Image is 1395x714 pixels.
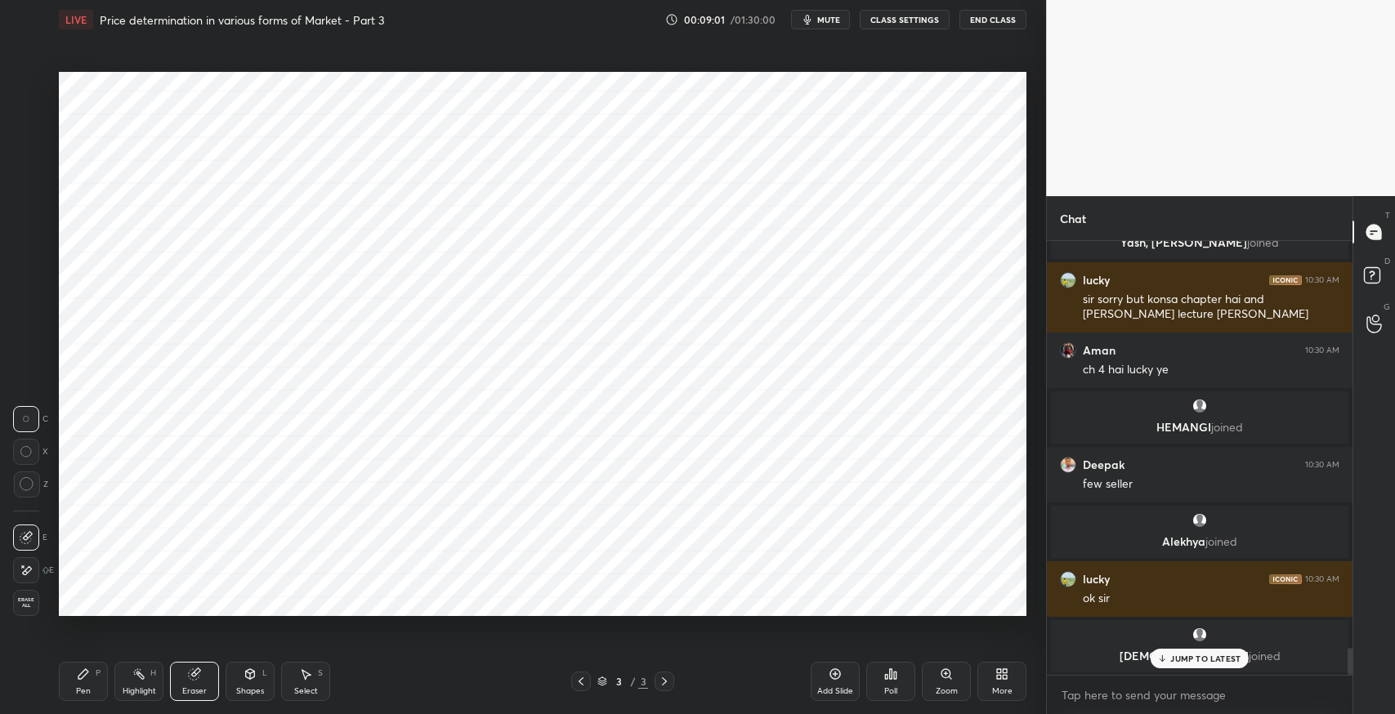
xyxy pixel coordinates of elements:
img: iconic-dark.1390631f.png [1269,275,1302,285]
div: 10:30 AM [1305,275,1339,285]
p: Yash, [PERSON_NAME] [1061,236,1339,249]
div: X [13,439,48,465]
div: H [150,669,156,677]
button: End Class [959,10,1026,29]
div: E [13,524,47,551]
span: joined [1249,648,1281,663]
p: [DEMOGRAPHIC_DATA] [1061,649,1339,663]
div: Shapes [236,687,264,695]
div: 10:30 AM [1305,460,1339,470]
img: default.png [1192,398,1208,414]
div: L [262,669,267,677]
div: Eraser [182,687,207,695]
p: HEMANGI [1061,421,1339,434]
div: P [96,669,101,677]
p: JUMP TO LATEST [1170,654,1241,663]
div: S [318,669,323,677]
div: Poll [884,687,897,695]
span: joined [1205,533,1237,549]
span: mute [817,14,840,25]
div: 3 [638,674,648,689]
div: few seller [1083,476,1339,493]
div: grid [1047,241,1353,675]
div: More [992,687,1013,695]
p: G [1384,301,1390,313]
div: 10:30 AM [1305,346,1339,355]
img: 7583716aad9443be9b0c998d6339928e.jpg [1060,457,1076,473]
p: D [1384,255,1390,267]
div: Select [294,687,318,695]
div: sir sorry but konsa chapter hai and [PERSON_NAME] lecture [PERSON_NAME] [1083,292,1339,323]
div: C [13,406,48,432]
p: Chat [1047,197,1099,240]
h4: Price determination in various forms of Market - Part 3 [100,12,384,28]
div: Zoom [936,687,958,695]
div: ch 4 hai lucky ye [1083,362,1339,378]
img: 36fe5b7b90724607a82f2bc02fe5f37c.jpg [1060,571,1076,587]
div: Z [13,471,48,498]
h6: Aman [1083,343,1116,358]
div: 3 [610,676,627,686]
img: b15534e2a0394dcdbae7fdad69e1a455.jpg [1060,342,1076,359]
h6: Deepak [1083,457,1124,472]
h6: lucky [1083,572,1110,587]
img: 36fe5b7b90724607a82f2bc02fe5f37c.jpg [1060,272,1076,288]
img: default.png [1192,627,1208,643]
img: iconic-dark.1390631f.png [1269,574,1302,584]
span: joined [1247,234,1279,250]
span: joined [1211,419,1243,435]
div: E [13,557,54,583]
div: 10:30 AM [1305,574,1339,584]
div: Highlight [123,687,156,695]
div: / [630,676,635,686]
div: LIVE [59,10,93,29]
div: Add Slide [817,687,853,695]
p: T [1385,209,1390,221]
p: Alekhya [1061,535,1339,548]
button: CLASS SETTINGS [860,10,950,29]
img: default.png [1192,512,1208,529]
div: ok sir [1083,591,1339,607]
button: mute [791,10,850,29]
h6: lucky [1083,273,1110,288]
div: Pen [76,687,91,695]
span: Erase all [14,597,38,609]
